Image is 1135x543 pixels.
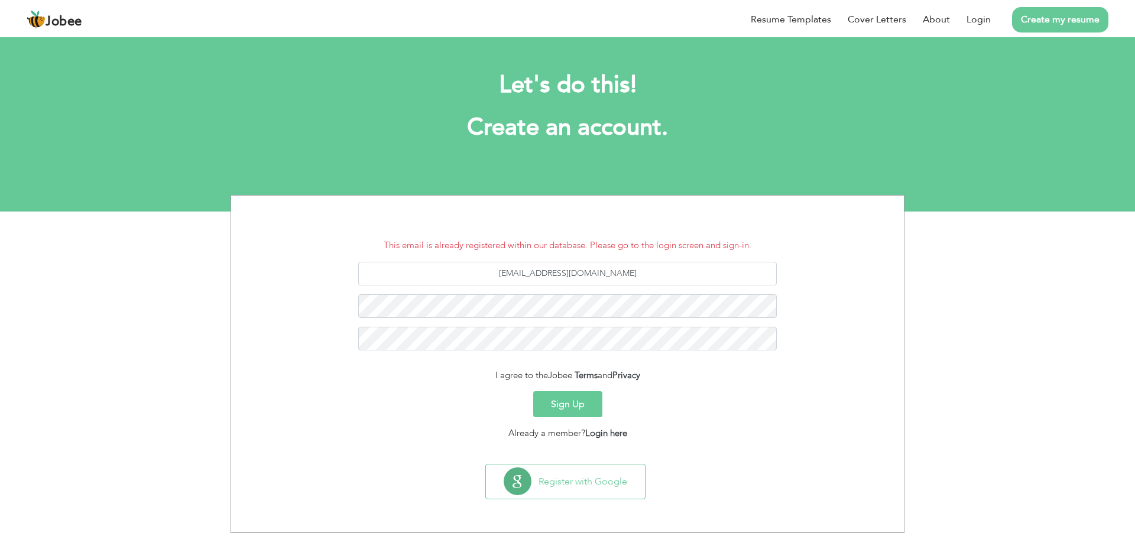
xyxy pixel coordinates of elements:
[848,12,906,27] a: Cover Letters
[248,112,887,143] h1: Create an account.
[533,391,602,417] button: Sign Up
[612,369,640,381] a: Privacy
[248,70,887,100] h2: Let's do this!
[967,12,991,27] a: Login
[27,10,46,29] img: jobee.io
[27,10,82,29] a: Jobee
[486,464,645,499] button: Register with Google
[358,262,777,285] input: Email
[1012,7,1108,32] a: Create my resume
[575,369,598,381] a: Terms
[240,427,895,440] div: Already a member?
[923,12,950,27] a: About
[751,12,831,27] a: Resume Templates
[585,427,627,439] a: Login here
[46,15,82,28] span: Jobee
[548,369,572,381] span: Jobee
[240,369,895,382] div: I agree to the and
[240,239,895,252] li: This email is already registered within our database. Please go to the login screen and sign-in.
